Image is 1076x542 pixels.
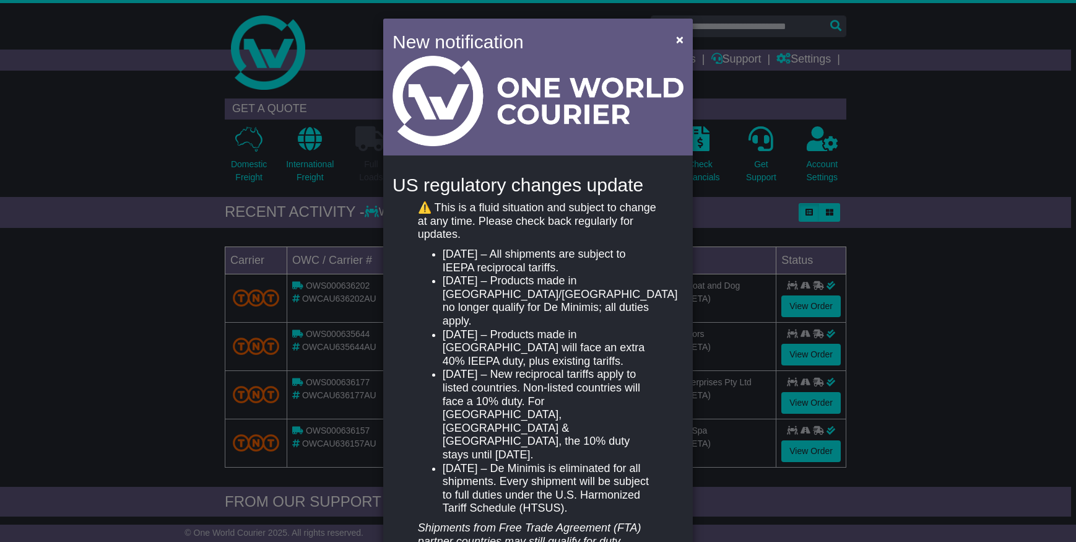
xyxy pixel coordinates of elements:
[393,175,683,195] h4: US regulatory changes update
[443,368,658,461] li: [DATE] – New reciprocal tariffs apply to listed countries. Non-listed countries will face a 10% d...
[418,201,658,242] p: ⚠️ This is a fluid situation and subject to change at any time. Please check back regularly for u...
[443,328,658,369] li: [DATE] – Products made in [GEOGRAPHIC_DATA] will face an extra 40% IEEPA duty, plus existing tari...
[443,274,658,328] li: [DATE] – Products made in [GEOGRAPHIC_DATA]/[GEOGRAPHIC_DATA] no longer qualify for De Minimis; a...
[393,56,683,146] img: Light
[443,462,658,515] li: [DATE] – De Minimis is eliminated for all shipments. Every shipment will be subject to full dutie...
[443,248,658,274] li: [DATE] – All shipments are subject to IEEPA reciprocal tariffs.
[393,28,658,56] h4: New notification
[670,27,690,52] button: Close
[676,32,683,46] span: ×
